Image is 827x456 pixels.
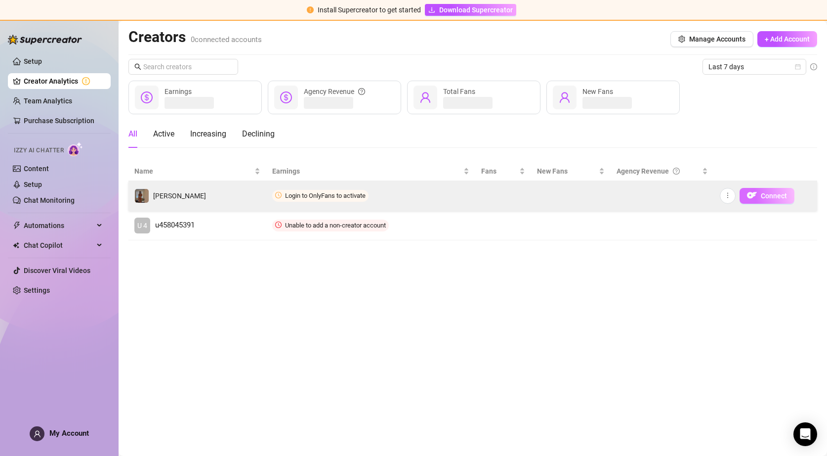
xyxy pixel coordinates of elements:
div: Increasing [190,128,226,140]
span: info-circle [810,63,817,70]
span: search [134,63,141,70]
span: Download Supercreator [439,4,513,15]
a: Chat Monitoring [24,196,75,204]
span: calendar [795,64,801,70]
span: Connect [761,192,787,200]
span: clock-circle [275,192,282,198]
img: AI Chatter [68,142,83,156]
span: user [419,91,431,103]
span: Install Supercreator to get started [318,6,421,14]
span: Automations [24,218,94,233]
div: Active [153,128,174,140]
a: Creator Analytics exclamation-circle [24,73,103,89]
a: Content [24,165,49,173]
span: [PERSON_NAME] [153,192,206,200]
a: Settings [24,286,50,294]
a: Discover Viral Videos [24,267,90,274]
span: exclamation-circle [307,6,314,13]
span: download [428,6,435,13]
span: dollar-circle [280,91,292,103]
img: logo-BBDzfeDw.svg [8,35,82,45]
span: Earnings [272,166,462,177]
span: Fans [481,166,517,177]
span: Izzy AI Chatter [14,146,64,155]
th: Fans [475,162,531,181]
h2: Creators [128,28,262,46]
span: 0 connected accounts [191,35,262,44]
img: Chat Copilot [13,242,19,249]
span: Unable to add a non-creator account [285,222,386,229]
span: user [34,430,41,438]
a: Team Analytics [24,97,72,105]
span: thunderbolt [13,222,21,229]
img: OF [747,190,757,200]
span: Manage Accounts [689,35,745,43]
span: dollar-circle [141,91,153,103]
span: Earnings [165,88,192,95]
button: Manage Accounts [670,31,753,47]
a: U 4u458045391 [134,218,260,233]
th: New Fans [531,162,611,181]
div: Open Intercom Messenger [793,422,817,446]
span: clock-circle [275,222,282,228]
div: Agency Revenue [617,166,700,177]
div: All [128,128,137,140]
span: more [724,192,731,199]
input: Search creators [143,61,224,72]
th: Earnings [266,162,476,181]
span: My Account [49,429,89,438]
span: question-circle [358,86,365,97]
button: OFConnect [740,188,794,204]
span: question-circle [673,166,680,177]
span: Last 7 days [708,59,800,74]
span: user [559,91,571,103]
span: Login to OnlyFans to activate [285,192,366,199]
span: + Add Account [765,35,810,43]
span: u458045391 [155,220,195,231]
span: U 4 [137,220,147,231]
span: Chat Copilot [24,237,94,253]
span: Total Fans [443,88,475,95]
a: Setup [24,181,42,188]
a: Setup [24,57,42,65]
div: Declining [242,128,275,140]
span: Name [134,166,252,177]
span: New Fans [537,166,597,177]
button: + Add Account [757,31,817,47]
th: Name [128,162,266,181]
div: Agency Revenue [304,86,365,97]
span: setting [678,36,685,43]
img: Miley [135,189,149,203]
a: Download Supercreator [425,4,516,16]
span: New Fans [582,88,613,95]
a: Purchase Subscription [24,117,94,125]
